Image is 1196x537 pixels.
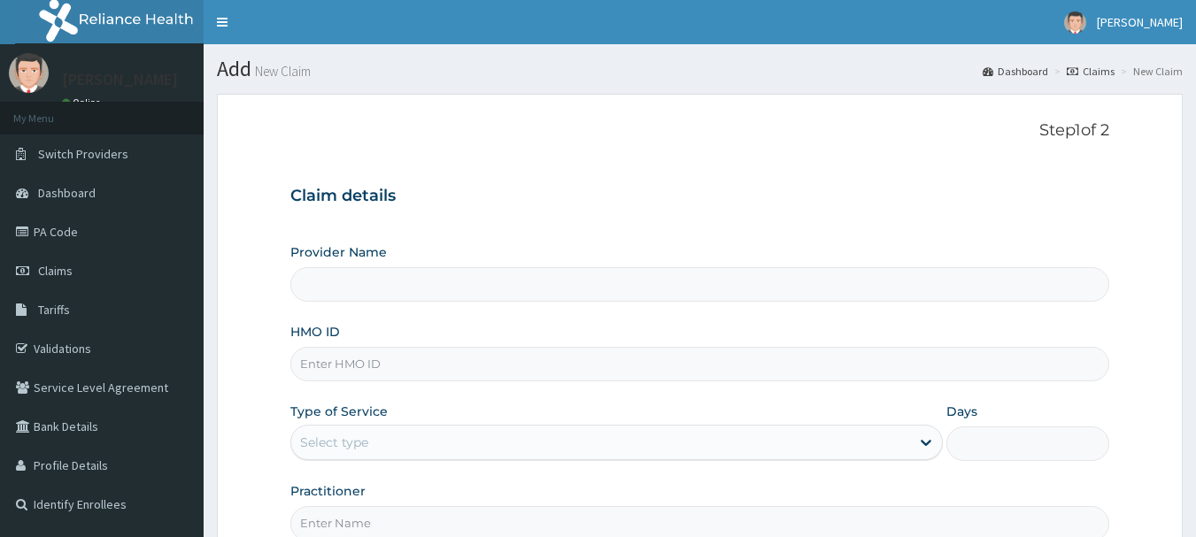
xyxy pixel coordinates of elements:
[38,185,96,201] span: Dashboard
[62,72,178,88] p: [PERSON_NAME]
[217,58,1183,81] h1: Add
[290,347,1110,381] input: Enter HMO ID
[38,302,70,318] span: Tariffs
[290,243,387,261] label: Provider Name
[62,96,104,109] a: Online
[290,187,1110,206] h3: Claim details
[1097,14,1183,30] span: [PERSON_NAME]
[251,65,311,78] small: New Claim
[1067,64,1115,79] a: Claims
[290,323,340,341] label: HMO ID
[38,263,73,279] span: Claims
[300,433,368,451] div: Select type
[1064,12,1086,34] img: User Image
[290,121,1110,141] p: Step 1 of 2
[983,64,1048,79] a: Dashboard
[290,482,366,500] label: Practitioner
[38,146,128,162] span: Switch Providers
[1116,64,1183,79] li: New Claim
[290,403,388,420] label: Type of Service
[946,403,977,420] label: Days
[9,53,49,93] img: User Image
